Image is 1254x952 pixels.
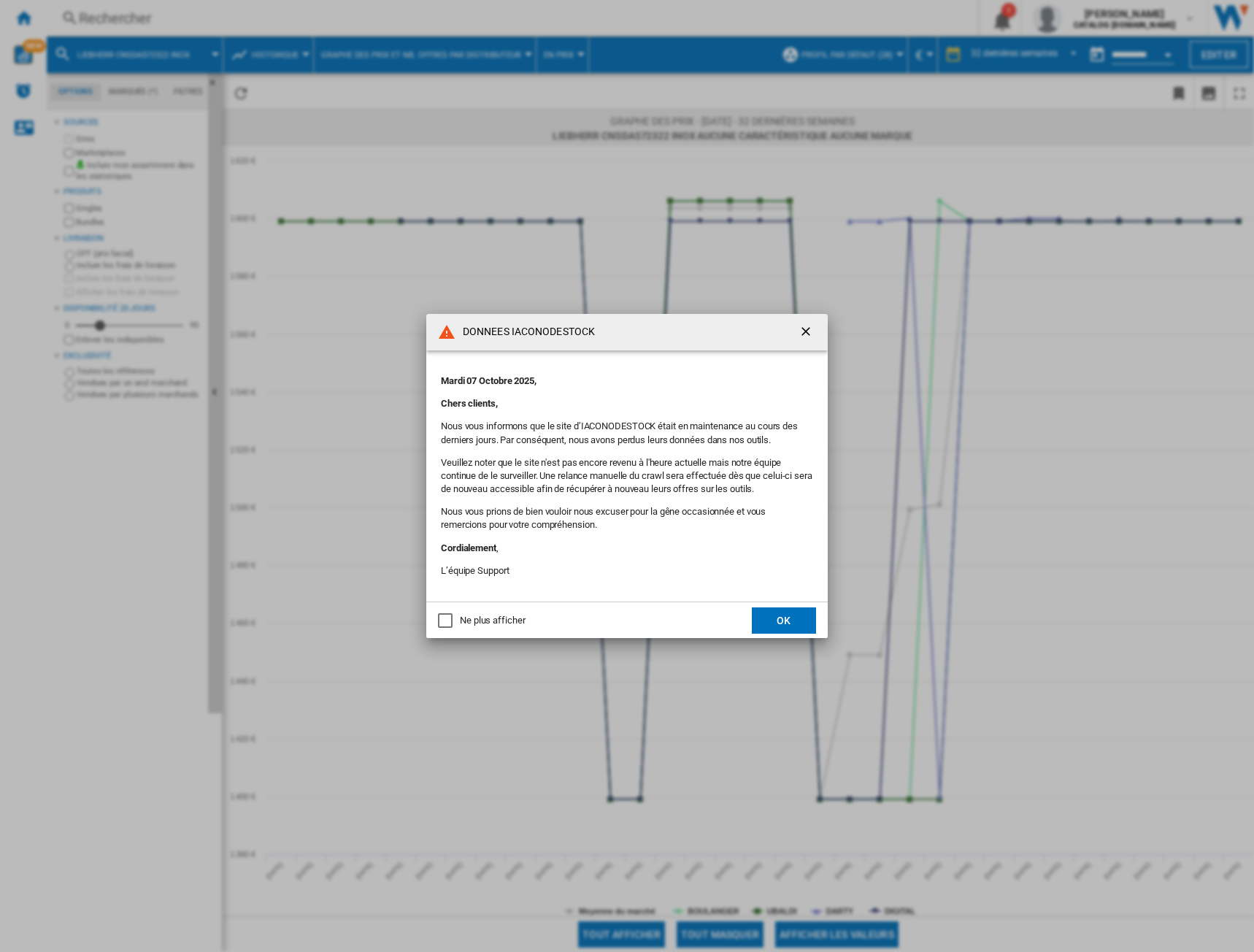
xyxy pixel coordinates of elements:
p: Veuillez noter que le site n'est pas encore revenu à l'heure actuelle mais notre équipe continue ... [441,456,813,496]
b: Chers clients, [441,398,498,409]
h4: DONNEES IACONODESTOCK [455,325,595,339]
b: Cordialement [441,542,496,553]
button: OK [752,607,816,634]
p: Nous vous informons que le site d’IACONODESTOCK était en maintenance au cours des derniers jours.... [441,420,813,446]
b: Mardi 07 Octobre 2025, [441,375,536,386]
md-checkbox: Ne plus afficher [438,613,525,627]
ng-md-icon: getI18NText('BUTTONS.CLOSE_DIALOG') [799,324,816,342]
p: , [441,542,813,555]
div: Ne plus afficher [460,614,525,627]
p: Nous vous prions de bien vouloir nous excuser pour la gêne occasionnée et vous remercions pour vo... [441,505,813,531]
button: getI18NText('BUTTONS.CLOSE_DIALOG') [793,318,822,347]
p: L’équipe Support [441,564,813,577]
